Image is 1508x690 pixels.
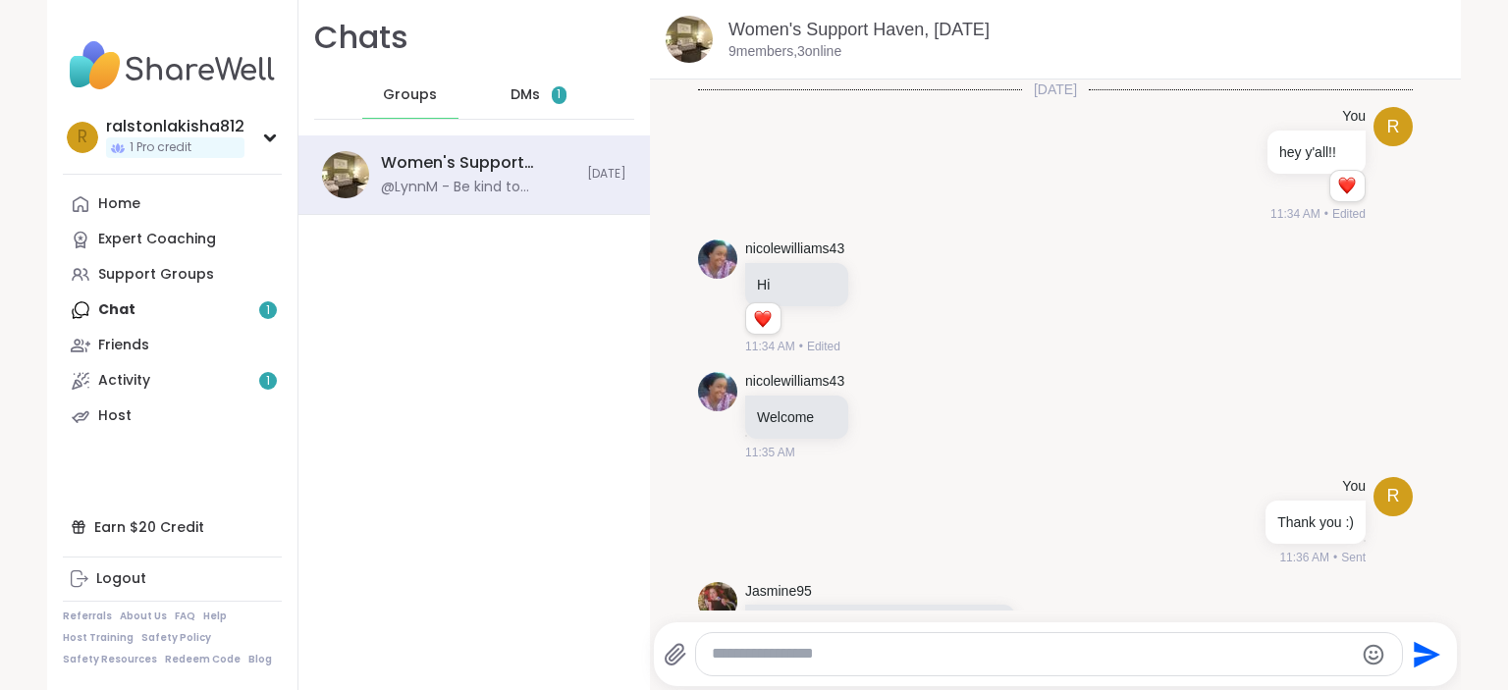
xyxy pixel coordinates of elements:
a: Redeem Code [165,653,241,666]
a: nicolewilliams43 [745,239,844,259]
a: Referrals [63,610,112,623]
p: Hi [757,275,836,294]
span: 11:36 AM [1279,549,1329,566]
textarea: Type your message [712,644,1353,664]
p: hey y'all!! [1279,142,1354,162]
span: DMs [511,85,540,105]
img: https://sharewell-space-live.sfo3.digitaloceanspaces.com/user-generated/0818d3a5-ec43-4745-9685-c... [698,582,737,621]
span: Groups [383,85,437,105]
a: Host [63,398,282,434]
a: Women's Support Haven, [DATE] [728,20,990,39]
div: Reaction list [746,303,781,335]
span: r [78,125,87,150]
div: @LynnM - Be kind to yourself everyone [381,178,575,197]
div: Women's Support Haven, [DATE] [381,152,575,174]
div: Support Groups [98,265,214,285]
a: Logout [63,561,282,597]
h4: You [1342,107,1366,127]
button: Reactions: love [1336,179,1357,194]
div: ralstonlakisha812 [106,116,244,137]
img: https://sharewell-space-live.sfo3.digitaloceanspaces.com/user-generated/3403c148-dfcf-4217-9166-8... [698,372,737,411]
span: [DATE] [587,166,626,183]
a: Help [203,610,227,623]
span: 1 [266,373,270,390]
span: 1 [557,86,561,103]
p: Thank you :) [1277,512,1354,532]
span: Sent [1341,549,1366,566]
a: Safety Policy [141,631,211,645]
img: https://sharewell-space-live.sfo3.digitaloceanspaces.com/user-generated/3403c148-dfcf-4217-9166-8... [698,239,737,279]
a: FAQ [175,610,195,623]
a: nicolewilliams43 [745,372,844,392]
a: Jasmine95 [745,582,812,602]
div: Logout [96,569,146,589]
a: Activity1 [63,363,282,398]
a: Support Groups [63,257,282,292]
span: 11:34 AM [745,338,795,355]
button: Reactions: love [752,311,773,327]
a: Blog [248,653,272,666]
img: ShareWell Nav Logo [63,31,282,100]
div: Home [98,194,140,214]
a: Safety Resources [63,653,157,666]
span: • [1333,549,1337,566]
h1: Chats [314,16,408,60]
span: • [1324,205,1328,223]
a: Host Training [63,631,134,645]
span: • [799,338,803,355]
div: Expert Coaching [98,230,216,249]
button: Send [1403,632,1447,676]
button: Emoji picker [1362,643,1385,666]
span: 11:34 AM [1270,205,1320,223]
h4: You [1342,477,1366,497]
span: 1 Pro credit [130,139,191,156]
a: Friends [63,328,282,363]
p: Welcome [757,407,836,427]
span: r [1386,483,1399,509]
div: Earn $20 Credit [63,509,282,545]
a: About Us [120,610,167,623]
div: Host [98,406,132,426]
a: Expert Coaching [63,222,282,257]
span: Edited [1332,205,1366,223]
div: Activity [98,371,150,391]
div: Friends [98,336,149,355]
div: Reaction list [1330,171,1365,202]
span: 11:35 AM [745,444,795,461]
a: Home [63,186,282,222]
img: Women's Support Haven, Oct 14 [666,16,713,63]
span: Edited [807,338,840,355]
span: [DATE] [1022,80,1089,99]
p: 9 members, 3 online [728,42,841,62]
span: r [1386,114,1399,140]
img: Women's Support Haven, Oct 14 [322,151,369,198]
